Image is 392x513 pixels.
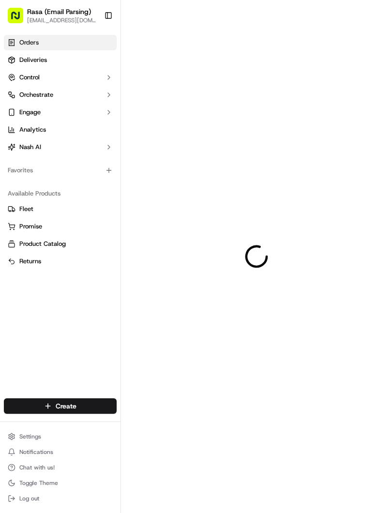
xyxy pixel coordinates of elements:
span: Orchestrate [19,91,53,99]
span: Klarizel Pensader [30,176,80,184]
a: Promise [8,222,113,231]
a: Returns [8,257,113,266]
button: Nash AI [4,139,117,155]
span: Orders [19,38,39,47]
button: [EMAIL_ADDRESS][DOMAIN_NAME] [27,16,96,24]
button: Fleet [4,201,117,217]
button: Rasa (Email Parsing) [27,7,91,16]
span: Nash AI [19,143,41,151]
img: Klarizel Pensader [10,167,25,182]
img: 1736555255976-a54dd68f-1ca7-489b-9aae-adbdc363a1c4 [10,92,27,110]
a: Product Catalog [8,240,113,248]
span: Chat with us! [19,464,55,471]
span: Settings [19,433,41,440]
img: Tania Rodriguez [10,141,25,156]
span: Knowledge Base [19,216,74,226]
a: Orders [4,35,117,50]
img: 1753817452368-0c19585d-7be3-40d9-9a41-2dc781b3d1eb [20,92,38,110]
span: Create [56,401,76,411]
button: Chat with us! [4,461,117,474]
div: Favorites [4,163,117,178]
a: 📗Knowledge Base [6,212,78,230]
span: Product Catalog [19,240,66,248]
span: Pylon [96,240,117,247]
button: Rasa (Email Parsing)[EMAIL_ADDRESS][DOMAIN_NAME] [4,4,100,27]
p: Welcome 👋 [10,39,176,54]
img: Nash [10,10,29,29]
div: Available Products [4,186,117,201]
a: Analytics [4,122,117,137]
button: Product Catalog [4,236,117,252]
div: 📗 [10,217,17,225]
span: Toggle Theme [19,479,58,487]
button: Toggle Theme [4,476,117,490]
span: Log out [19,495,39,502]
span: Promise [19,222,42,231]
img: 1736555255976-a54dd68f-1ca7-489b-9aae-adbdc363a1c4 [19,177,27,184]
span: Returns [19,257,41,266]
button: See all [150,124,176,136]
a: 💻API Documentation [78,212,159,230]
button: Log out [4,492,117,505]
a: Fleet [8,205,113,213]
button: Control [4,70,117,85]
div: Past conversations [10,126,65,134]
span: [PERSON_NAME] [30,150,78,158]
a: Powered byPylon [68,240,117,247]
span: Engage [19,108,41,117]
span: Fleet [19,205,33,213]
button: Create [4,398,117,414]
button: Returns [4,254,117,269]
span: API Documentation [91,216,155,226]
span: Deliveries [19,56,47,64]
button: Promise [4,219,117,234]
input: Got a question? Start typing here... [25,62,174,73]
button: Notifications [4,445,117,459]
span: Analytics [19,125,46,134]
div: We're available if you need us! [44,102,133,110]
span: • [82,176,85,184]
a: Deliveries [4,52,117,68]
span: • [80,150,84,158]
div: Start new chat [44,92,159,102]
span: Control [19,73,40,82]
span: 10:51 AM [87,176,115,184]
button: Start new chat [165,95,176,107]
span: Notifications [19,448,53,456]
button: Engage [4,105,117,120]
button: Orchestrate [4,87,117,103]
span: 12:26 PM [86,150,113,158]
button: Settings [4,430,117,443]
div: 💻 [82,217,90,225]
